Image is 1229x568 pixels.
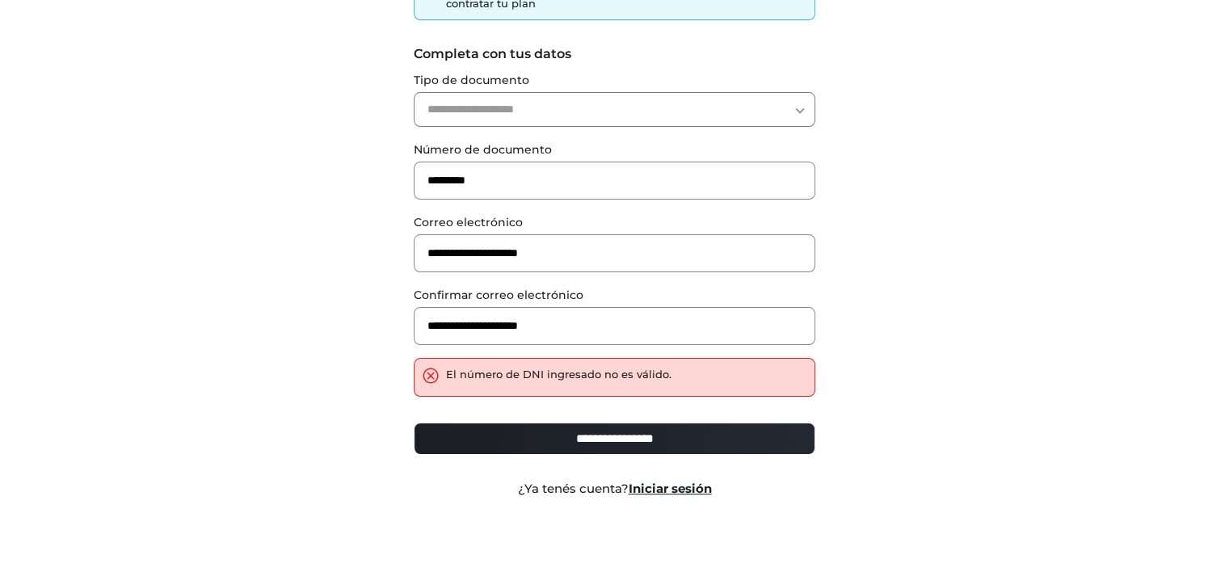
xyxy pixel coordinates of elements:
[629,481,712,496] a: Iniciar sesión
[414,141,815,158] label: Número de documento
[414,287,815,304] label: Confirmar correo electrónico
[402,480,827,499] div: ¿Ya tenés cuenta?
[414,214,815,231] label: Correo electrónico
[446,367,671,383] div: El número de DNI ingresado no es válido.
[414,72,815,89] label: Tipo de documento
[414,44,815,64] label: Completa con tus datos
